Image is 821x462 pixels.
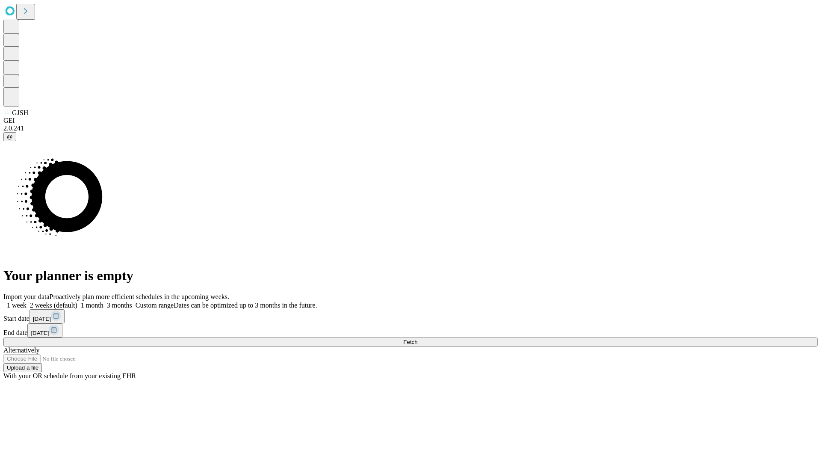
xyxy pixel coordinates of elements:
span: Dates can be optimized up to 3 months in the future. [174,302,317,309]
span: [DATE] [31,330,49,336]
span: GJSH [12,109,28,116]
button: [DATE] [30,309,65,323]
span: Alternatively [3,346,39,354]
span: 2 weeks (default) [30,302,77,309]
h1: Your planner is empty [3,268,818,284]
div: GEI [3,117,818,124]
span: [DATE] [33,316,51,322]
span: 1 month [81,302,103,309]
span: Custom range [136,302,174,309]
button: Upload a file [3,363,42,372]
div: Start date [3,309,818,323]
span: Proactively plan more efficient schedules in the upcoming weeks. [50,293,229,300]
button: [DATE] [27,323,62,338]
div: End date [3,323,818,338]
span: 1 week [7,302,27,309]
span: 3 months [107,302,132,309]
span: Import your data [3,293,50,300]
span: Fetch [403,339,417,345]
button: Fetch [3,338,818,346]
button: @ [3,132,16,141]
span: @ [7,133,13,140]
div: 2.0.241 [3,124,818,132]
span: With your OR schedule from your existing EHR [3,372,136,379]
